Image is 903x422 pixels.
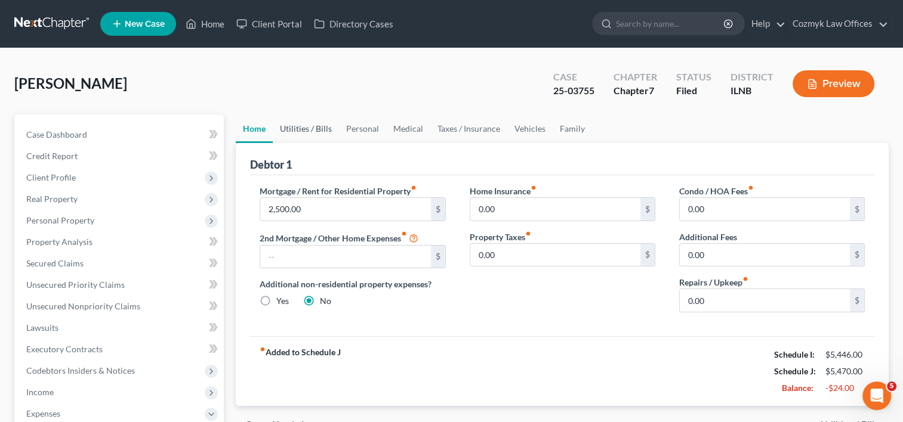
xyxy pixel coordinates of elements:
[553,70,594,84] div: Case
[680,289,850,312] input: --
[676,70,711,84] div: Status
[680,244,850,266] input: --
[616,13,725,35] input: Search by name...
[17,124,224,145] a: Case Dashboard
[386,114,430,143] a: Medical
[850,198,864,221] div: $
[26,344,103,354] span: Executory Contracts
[26,129,87,139] span: Case Dashboard
[748,185,754,191] i: fiber_manual_record
[180,13,230,35] a: Home
[26,408,60,418] span: Expenses
[260,231,418,245] label: 2nd Mortgage / Other Home Expenses
[276,295,289,307] label: Yes
[17,253,224,274] a: Secured Claims
[401,231,407,237] i: fiber_manual_record
[793,70,874,97] button: Preview
[649,85,654,96] span: 7
[825,349,865,361] div: $5,446.00
[26,258,84,268] span: Secured Claims
[26,194,78,204] span: Real Property
[470,244,640,266] input: --
[14,75,127,92] span: [PERSON_NAME]
[470,185,537,197] label: Home Insurance
[430,114,507,143] a: Taxes / Insurance
[431,246,445,268] div: $
[887,381,896,391] span: 5
[26,151,78,161] span: Credit Report
[411,185,417,191] i: fiber_manual_record
[553,84,594,98] div: 25-03755
[614,70,657,84] div: Chapter
[787,13,888,35] a: Cozmyk Law Offices
[26,215,94,225] span: Personal Property
[320,295,331,307] label: No
[26,172,76,182] span: Client Profile
[470,231,531,243] label: Property Taxes
[260,278,445,290] label: Additional non-residential property expenses?
[17,339,224,360] a: Executory Contracts
[260,246,430,268] input: --
[553,114,592,143] a: Family
[850,289,864,312] div: $
[26,322,58,333] span: Lawsuits
[774,366,816,376] strong: Schedule J:
[507,114,553,143] a: Vehicles
[531,185,537,191] i: fiber_manual_record
[17,317,224,339] a: Lawsuits
[250,157,292,172] div: Debtor 1
[731,70,773,84] div: District
[470,198,640,221] input: --
[676,84,711,98] div: Filed
[679,231,737,243] label: Additional Fees
[640,244,655,266] div: $
[825,382,865,394] div: -$24.00
[26,237,93,247] span: Property Analysis
[260,346,341,396] strong: Added to Schedule J
[679,276,748,288] label: Repairs / Upkeep
[26,280,125,290] span: Unsecured Priority Claims
[236,114,273,143] a: Home
[17,296,224,317] a: Unsecured Nonpriority Claims
[825,365,865,377] div: $5,470.00
[230,13,308,35] a: Client Portal
[273,114,339,143] a: Utilities / Bills
[525,231,531,237] i: fiber_manual_record
[731,84,773,98] div: ILNB
[679,185,754,197] label: Condo / HOA Fees
[862,381,891,410] iframe: Intercom live chat
[339,114,386,143] a: Personal
[308,13,399,35] a: Directory Cases
[26,301,140,311] span: Unsecured Nonpriority Claims
[260,346,266,352] i: fiber_manual_record
[260,185,417,197] label: Mortgage / Rent for Residential Property
[17,145,224,167] a: Credit Report
[614,84,657,98] div: Chapter
[26,365,135,376] span: Codebtors Insiders & Notices
[640,198,655,221] div: $
[17,274,224,296] a: Unsecured Priority Claims
[17,231,224,253] a: Property Analysis
[742,276,748,282] i: fiber_manual_record
[680,198,850,221] input: --
[431,198,445,221] div: $
[782,383,813,393] strong: Balance:
[125,20,165,29] span: New Case
[260,198,430,221] input: --
[774,349,815,359] strong: Schedule I:
[26,387,54,397] span: Income
[850,244,864,266] div: $
[745,13,785,35] a: Help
